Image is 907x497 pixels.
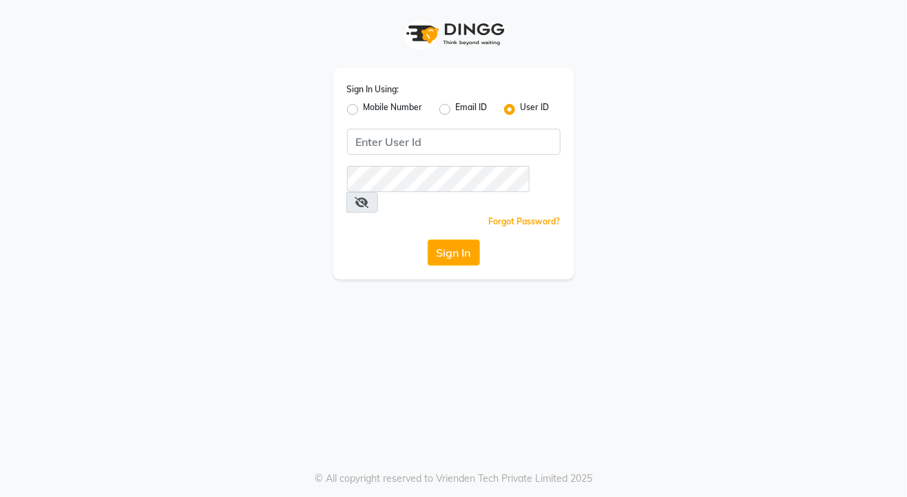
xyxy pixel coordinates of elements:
label: User ID [521,101,550,118]
label: Email ID [456,101,488,118]
img: logo1.svg [399,14,509,54]
a: Forgot Password? [489,216,561,226]
input: Username [347,166,530,192]
input: Username [347,129,561,155]
label: Sign In Using: [347,83,399,96]
label: Mobile Number [364,101,423,118]
button: Sign In [428,240,480,266]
